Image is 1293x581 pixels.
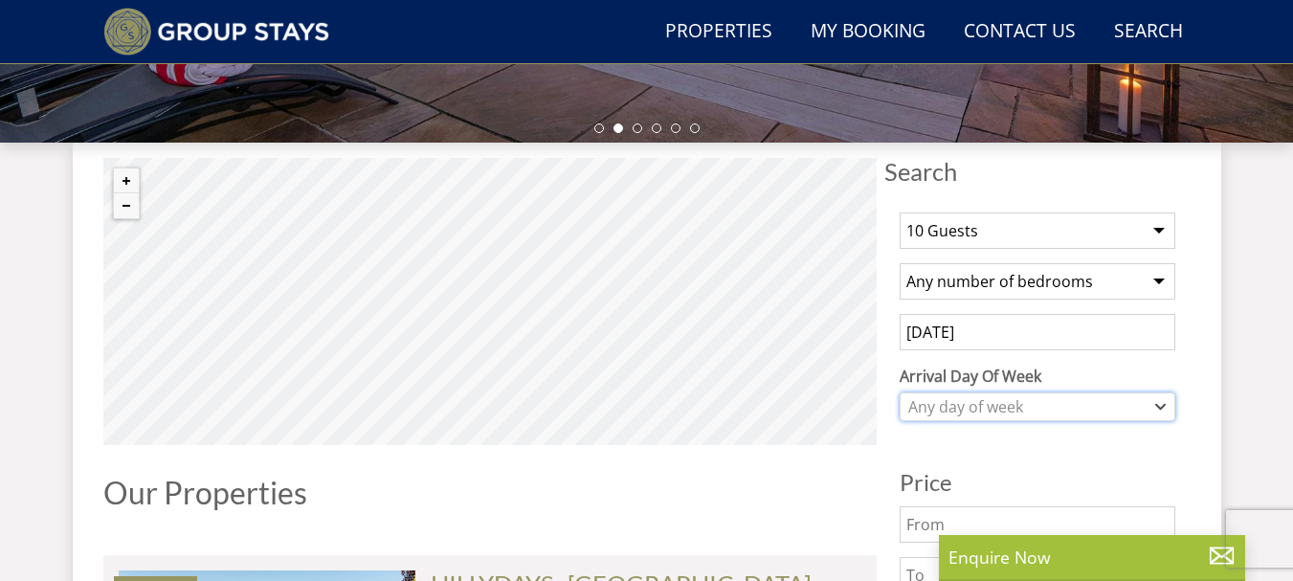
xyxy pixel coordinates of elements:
label: Arrival Day Of Week [900,365,1175,388]
a: Search [1106,11,1191,54]
div: Combobox [900,392,1175,421]
a: Contact Us [956,11,1083,54]
a: My Booking [803,11,933,54]
div: Any day of week [903,396,1151,417]
input: Arrival Date [900,314,1175,350]
p: Enquire Now [948,545,1236,570]
input: From [900,506,1175,543]
button: Zoom in [114,168,139,193]
canvas: Map [103,158,877,445]
h3: Price [900,470,1175,495]
img: Group Stays [103,8,330,56]
span: Search [884,158,1191,185]
button: Zoom out [114,193,139,218]
h1: Our Properties [103,476,877,509]
a: Properties [658,11,780,54]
